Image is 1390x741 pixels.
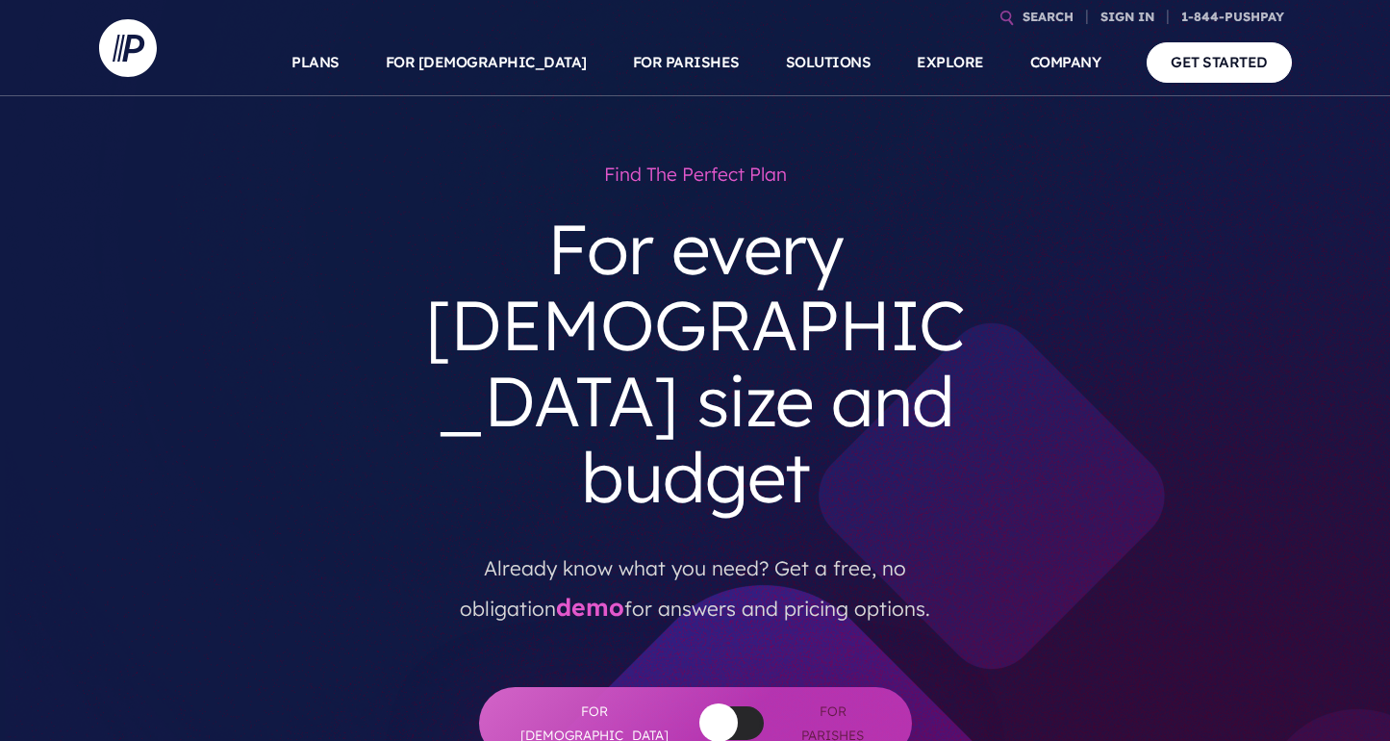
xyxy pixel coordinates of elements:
a: PLANS [291,29,340,96]
a: EXPLORE [917,29,984,96]
a: FOR PARISHES [633,29,740,96]
h1: Find the perfect plan [405,154,986,195]
a: GET STARTED [1147,42,1292,82]
p: Already know what you need? Get a free, no obligation for answers and pricing options. [419,531,972,629]
h3: For every [DEMOGRAPHIC_DATA] size and budget [405,195,986,531]
a: SOLUTIONS [786,29,872,96]
a: COMPANY [1030,29,1101,96]
a: FOR [DEMOGRAPHIC_DATA] [386,29,587,96]
a: demo [556,592,624,622]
